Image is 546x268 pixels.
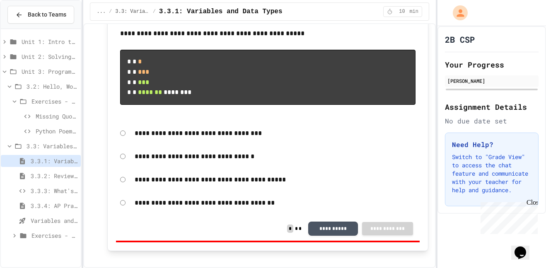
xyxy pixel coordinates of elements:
[452,140,532,150] h3: Need Help?
[445,116,539,126] div: No due date set
[22,37,77,46] span: Unit 1: Intro to Computer Science
[22,52,77,61] span: Unit 2: Solving Problems in Computer Science
[27,82,77,91] span: 3.2: Hello, World!
[159,7,283,17] span: 3.3.1: Variables and Data Types
[97,8,106,15] span: ...
[444,3,470,22] div: My Account
[31,216,77,225] span: Variables and Data types - quiz
[115,8,149,15] span: 3.3: Variables and Data Types
[409,8,418,15] span: min
[395,8,408,15] span: 10
[447,77,536,85] div: [PERSON_NAME]
[511,235,538,260] iframe: chat widget
[31,171,77,180] span: 3.3.2: Review - Variables and Data Types
[452,153,532,194] p: Switch to "Grade View" to access the chat feature and communicate with your teacher for help and ...
[31,201,77,210] span: 3.3.4: AP Practice - Variables
[477,199,538,234] iframe: chat widget
[3,3,57,53] div: Chat with us now!Close
[109,8,112,15] span: /
[445,59,539,70] h2: Your Progress
[22,67,77,76] span: Unit 3: Programming with Python
[31,97,77,106] span: Exercises - Hello, World!
[31,231,77,240] span: Exercises - Variables and Data Types
[31,186,77,195] span: 3.3.3: What's the Type?
[153,8,156,15] span: /
[36,112,77,121] span: Missing Quotes
[36,127,77,135] span: Python Poem Fix
[28,10,66,19] span: Back to Teams
[31,157,77,165] span: 3.3.1: Variables and Data Types
[27,142,77,150] span: 3.3: Variables and Data Types
[445,34,475,45] h1: 2B CSP
[445,101,539,113] h2: Assignment Details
